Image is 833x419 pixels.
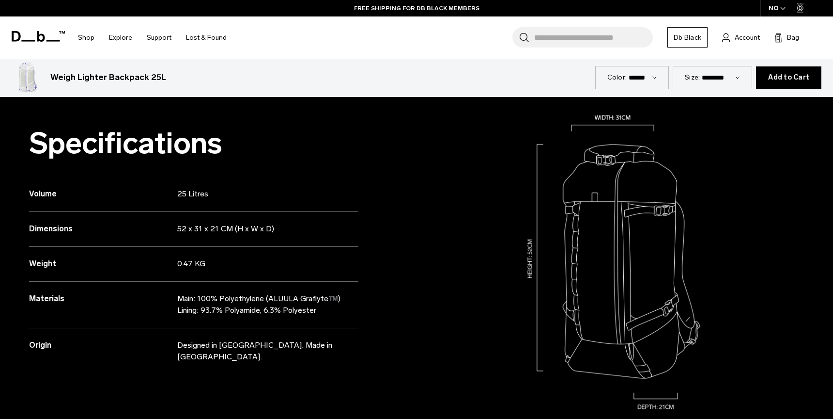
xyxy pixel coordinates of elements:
p: 25 Litres [177,188,342,200]
h3: Materials [29,293,177,305]
h3: Volume [29,188,177,200]
a: Lost & Found [186,20,227,55]
label: Size: [685,72,700,82]
img: Weigh_Lighter_Backpack_25L_1.png [12,62,43,93]
label: Color: [607,72,627,82]
span: Account [735,32,760,43]
p: 0.47 KG [177,258,342,270]
button: Add to Cart [756,66,821,89]
a: Account [722,32,760,43]
h3: Weigh Lighter Backpack 25L [50,71,166,84]
a: Shop [78,20,94,55]
p: Main: 100% Polyethylene (ALUULA Graflyte™️) Lining: 93.7% Polyamide, 6.3% Polyester [177,293,342,316]
h3: Origin [29,339,177,351]
h3: Dimensions [29,223,177,235]
button: Bag [774,32,799,43]
span: Add to Cart [768,74,809,81]
a: Db Black [667,27,708,48]
h2: Specifications [29,127,358,160]
h3: Weight [29,258,177,270]
a: Support [147,20,171,55]
a: FREE SHIPPING FOR DB BLACK MEMBERS [354,4,479,13]
span: Bag [787,32,799,43]
p: Designed in [GEOGRAPHIC_DATA]. Made in [GEOGRAPHIC_DATA]. [177,339,342,363]
nav: Main Navigation [71,16,234,59]
a: Explore [109,20,132,55]
p: 52 x 31 x 21 CM (H x W x D) [177,223,342,235]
